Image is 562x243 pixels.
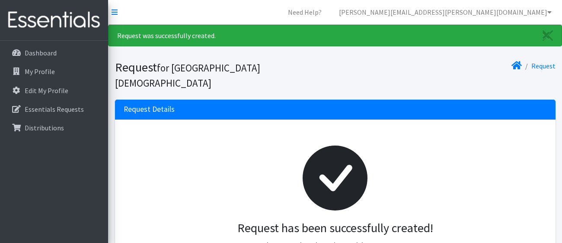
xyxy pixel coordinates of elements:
a: Need Help? [281,3,329,21]
small: for [GEOGRAPHIC_DATA][DEMOGRAPHIC_DATA] [115,62,260,89]
a: Distributions [3,119,105,136]
h3: Request has been successfully created! [131,221,540,236]
h3: Request Details [124,105,175,114]
p: Edit My Profile [25,86,68,95]
p: Essentials Requests [25,105,84,113]
img: HumanEssentials [3,6,105,35]
a: Close [534,25,562,46]
a: [PERSON_NAME][EMAIL_ADDRESS][PERSON_NAME][DOMAIN_NAME] [332,3,559,21]
div: Request was successfully created. [108,25,562,46]
p: Dashboard [25,49,57,57]
h1: Request [115,60,332,90]
a: Request [531,62,556,70]
p: Distributions [25,123,64,132]
p: My Profile [25,67,55,76]
a: Essentials Requests [3,100,105,118]
a: Dashboard [3,44,105,62]
a: Edit My Profile [3,82,105,99]
a: My Profile [3,63,105,80]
